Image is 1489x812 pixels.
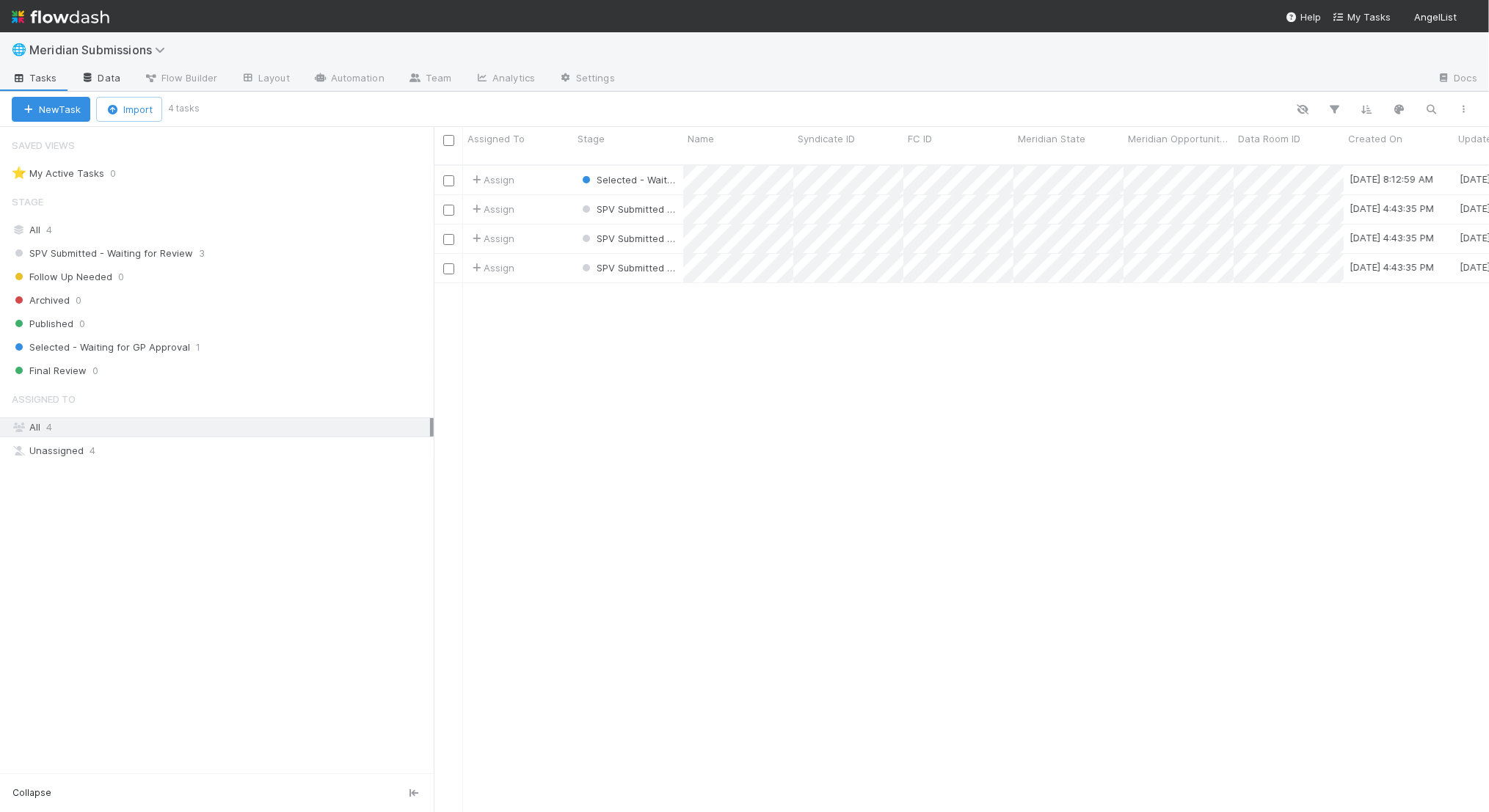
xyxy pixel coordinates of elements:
img: logo-inverted-e16ddd16eac7371096b0.svg [12,4,109,29]
img: avatar_f32b584b-9fa7-42e4-bca2-ac5b6bf32423.png [1463,10,1477,25]
span: Selected - Waiting for GP Approval [12,338,190,356]
input: Toggle Row Selected [443,205,454,216]
span: Assigned To [12,384,76,414]
span: Assign [469,260,514,275]
span: Assign [469,231,514,246]
div: Help [1286,10,1321,24]
div: SPV Submitted - Waiting for Review [579,231,676,246]
span: Assign [469,202,514,216]
span: Tasks [12,70,57,85]
span: Meridian Opportunity ID [1128,131,1230,146]
div: SPV Submitted - Waiting for Review [579,202,676,216]
span: Selected - Waiting for GP Approval [579,174,757,186]
span: Data Room ID [1238,131,1300,146]
a: Flow Builder [132,67,229,91]
button: NewTask [12,97,90,122]
span: 🌐 [12,43,26,56]
small: 4 tasks [168,102,200,115]
span: FC ID [908,131,932,146]
div: Selected - Waiting for GP Approval [579,172,676,187]
a: My Tasks [1333,10,1391,24]
input: Toggle Row Selected [443,234,454,245]
span: Follow Up Needed [12,268,112,286]
a: Docs [1425,67,1489,91]
a: Team [396,67,463,91]
input: Toggle Row Selected [443,175,454,186]
div: My Active Tasks [12,164,104,183]
div: [DATE] 4:43:35 PM [1350,260,1434,274]
span: 3 [199,244,205,263]
div: All [12,418,430,436]
a: Layout [229,67,302,91]
div: [DATE] 8:12:59 AM [1350,172,1433,186]
a: Analytics [463,67,547,91]
span: Published [12,315,73,333]
span: Assign [469,172,514,187]
span: Final Review [12,362,87,380]
span: Saved Views [12,131,75,160]
input: Toggle All Rows Selected [443,135,454,146]
div: [DATE] 4:43:35 PM [1350,230,1434,245]
span: 1 [196,338,200,356]
span: Flow Builder [144,70,217,85]
div: SPV Submitted - Waiting for Review [579,260,676,275]
span: Stage [578,131,605,146]
span: Stage [12,187,43,216]
span: 0 [110,164,131,183]
span: 4 [46,221,52,239]
button: Import [96,97,162,122]
span: SPV Submitted - Waiting for Review [579,262,760,274]
span: SPV Submitted - Waiting for Review [12,244,193,263]
span: 4 [90,442,95,460]
span: 0 [76,291,81,310]
span: 0 [118,268,124,286]
span: AngelList [1414,11,1457,23]
a: Automation [302,67,396,91]
span: Assigned To [467,131,525,146]
span: Created On [1348,131,1402,146]
input: Toggle Row Selected [443,263,454,274]
span: Meridian State [1018,131,1085,146]
span: SPV Submitted - Waiting for Review [579,203,760,215]
span: ⭐ [12,167,26,179]
span: Collapse [12,786,51,800]
span: Syndicate ID [798,131,855,146]
a: Settings [547,67,627,91]
div: All [12,221,430,239]
span: Name [688,131,714,146]
span: 0 [92,362,98,380]
span: Meridian Submissions [29,43,172,57]
span: My Tasks [1333,11,1391,23]
span: Archived [12,291,70,310]
div: Unassigned [12,442,430,460]
div: [DATE] 4:43:35 PM [1350,201,1434,216]
span: 4 [46,421,52,433]
span: 0 [79,315,85,333]
span: SPV Submitted - Waiting for Review [579,233,760,244]
a: Data [69,67,132,91]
